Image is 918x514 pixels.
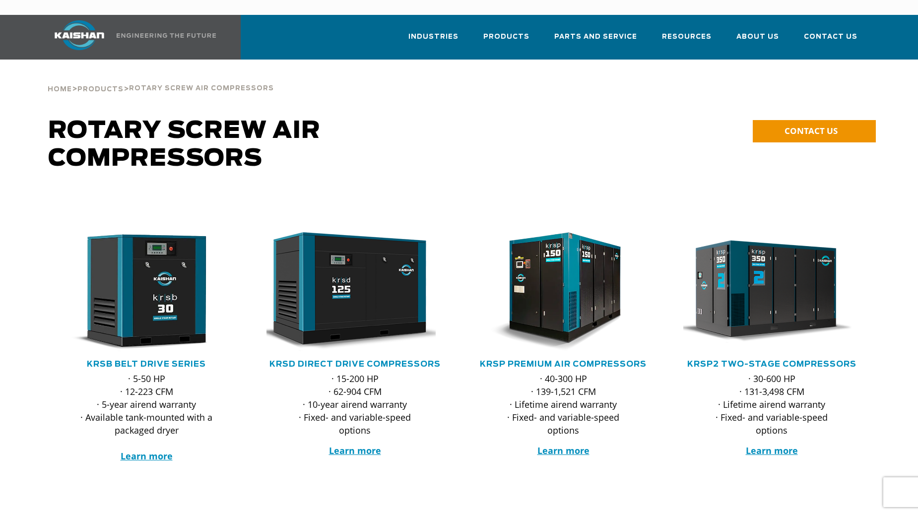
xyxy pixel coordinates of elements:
[785,125,838,136] span: CONTACT US
[804,31,857,43] span: Contact Us
[495,372,632,437] p: · 40-300 HP · 139-1,521 CFM · Lifetime airend warranty · Fixed- and variable-speed options
[804,24,857,58] a: Contact Us
[408,24,459,58] a: Industries
[286,372,423,437] p: · 15-200 HP · 62-904 CFM · 10-year airend warranty · Fixed- and variable-speed options
[42,15,218,60] a: Kaishan USA
[51,232,227,351] img: krsb30
[703,372,840,437] p: · 30-600 HP · 131-3,498 CFM · Lifetime airend warranty · Fixed- and variable-speed options
[48,60,274,97] div: > >
[259,232,436,351] img: krsd125
[537,445,590,456] a: Learn more
[683,232,860,351] div: krsp350
[662,24,712,58] a: Resources
[480,360,647,368] a: KRSP Premium Air Compressors
[329,445,381,456] a: Learn more
[48,84,72,93] a: Home
[467,232,644,351] img: krsp150
[78,372,215,462] p: · 5-50 HP · 12-223 CFM · 5-year airend warranty · Available tank-mounted with a packaged dryer
[42,20,117,50] img: kaishan logo
[77,84,124,93] a: Products
[77,86,124,93] span: Products
[687,360,856,368] a: KRSP2 Two-Stage Compressors
[117,33,216,38] img: Engineering the future
[753,120,876,142] a: CONTACT US
[554,31,637,43] span: Parts and Service
[87,360,206,368] a: KRSB Belt Drive Series
[483,31,529,43] span: Products
[746,445,798,456] a: Learn more
[736,31,779,43] span: About Us
[48,119,321,171] span: Rotary Screw Air Compressors
[58,232,235,351] div: krsb30
[554,24,637,58] a: Parts and Service
[676,232,852,351] img: krsp350
[483,24,529,58] a: Products
[408,31,459,43] span: Industries
[736,24,779,58] a: About Us
[121,450,173,462] a: Learn more
[475,232,652,351] div: krsp150
[129,85,274,92] span: Rotary Screw Air Compressors
[269,360,441,368] a: KRSD Direct Drive Compressors
[48,86,72,93] span: Home
[662,31,712,43] span: Resources
[266,232,443,351] div: krsd125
